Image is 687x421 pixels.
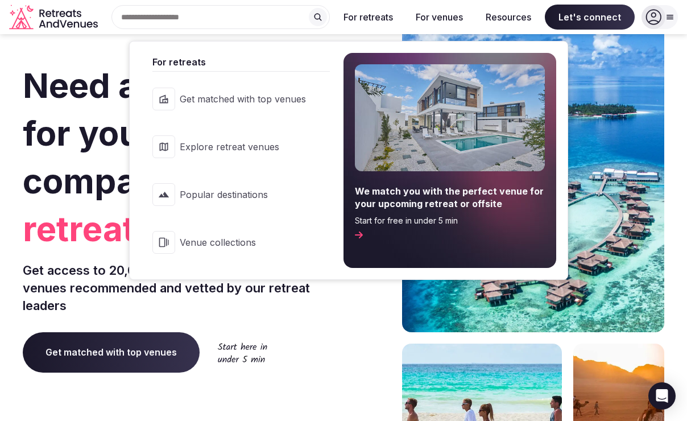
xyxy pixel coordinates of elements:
span: Need a venue for your next company [23,65,249,201]
a: Get matched with top venues [23,332,200,372]
a: Get matched with top venues [141,76,330,122]
span: Explore retreat venues [180,141,306,153]
button: Resources [477,5,540,30]
span: For retreats [152,55,330,69]
span: Start for free in under 5 min [355,215,545,226]
a: Popular destinations [141,172,330,217]
span: Let's connect [545,5,635,30]
span: retreat? [23,205,339,253]
span: We match you with the perfect venue for your upcoming retreat or offsite [355,185,545,210]
div: Open Intercom Messenger [648,382,676,410]
p: Get access to 20,000+ of the world's top retreat venues recommended and vetted by our retreat lea... [23,262,339,314]
a: Visit the homepage [9,5,100,30]
span: Popular destinations [180,188,306,201]
button: For retreats [334,5,402,30]
svg: Retreats and Venues company logo [9,5,100,30]
a: We match you with the perfect venue for your upcoming retreat or offsiteStart for free in under 5... [343,53,556,268]
button: For venues [407,5,472,30]
span: Get matched with top venues [180,93,306,105]
span: Venue collections [180,236,306,249]
img: Start here in under 5 min [218,342,267,362]
a: Venue collections [141,220,330,265]
a: Explore retreat venues [141,124,330,170]
img: For retreats [355,64,545,171]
